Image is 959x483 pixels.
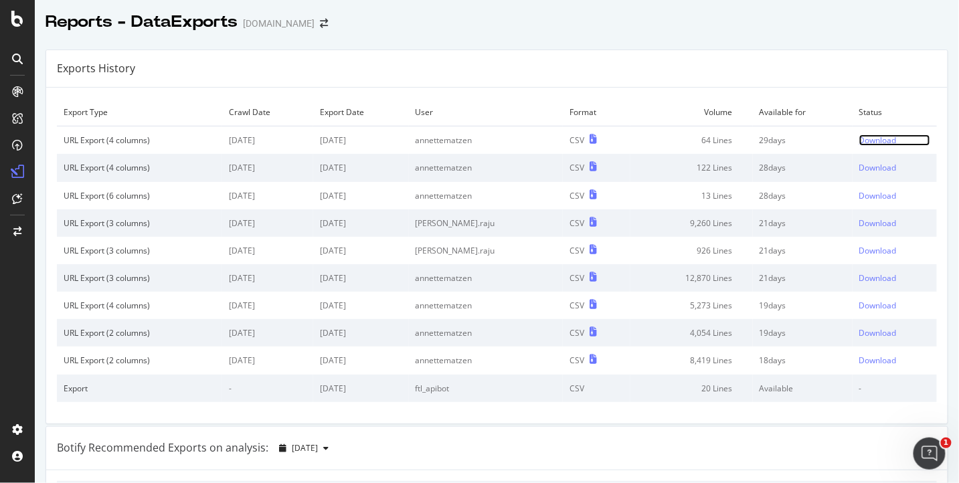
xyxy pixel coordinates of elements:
div: CSV [570,355,584,366]
td: [DATE] [313,347,409,374]
td: Export Type [57,98,222,126]
td: [DATE] [222,319,313,347]
td: [DATE] [313,126,409,155]
td: annettematzen [409,154,563,181]
div: URL Export (4 columns) [64,134,215,146]
td: - [853,375,937,402]
td: [DATE] [222,292,313,319]
td: ftl_apibot [409,375,563,402]
td: 12,870 Lines [630,264,752,292]
td: [DATE] [222,264,313,292]
td: [PERSON_NAME].raju [409,237,563,264]
td: [DATE] [313,237,409,264]
td: 29 days [753,126,853,155]
td: annettematzen [409,292,563,319]
td: CSV [563,375,630,402]
td: [PERSON_NAME].raju [409,209,563,237]
div: Download [859,300,897,311]
td: 64 Lines [630,126,752,155]
a: Download [859,272,930,284]
td: 21 days [753,209,853,237]
div: CSV [570,327,584,339]
td: 926 Lines [630,237,752,264]
div: URL Export (2 columns) [64,327,215,339]
a: Download [859,355,930,366]
td: Volume [630,98,752,126]
td: 122 Lines [630,154,752,181]
td: [DATE] [222,126,313,155]
td: [DATE] [313,319,409,347]
div: URL Export (3 columns) [64,217,215,229]
span: 2025 Aug. 18th [292,442,318,454]
div: Download [859,327,897,339]
td: 28 days [753,154,853,181]
div: Download [859,245,897,256]
td: Export Date [313,98,409,126]
td: 19 days [753,292,853,319]
td: annettematzen [409,126,563,155]
a: Download [859,190,930,201]
td: [DATE] [222,347,313,374]
td: [DATE] [313,182,409,209]
td: [DATE] [313,154,409,181]
a: Download [859,300,930,311]
a: Download [859,245,930,256]
td: [DATE] [222,154,313,181]
iframe: Intercom live chat [913,438,946,470]
div: URL Export (6 columns) [64,190,215,201]
div: Download [859,162,897,173]
button: [DATE] [274,438,334,459]
td: 13 Lines [630,182,752,209]
td: 28 days [753,182,853,209]
div: Download [859,190,897,201]
div: Download [859,217,897,229]
a: Download [859,217,930,229]
a: Download [859,162,930,173]
td: Available for [753,98,853,126]
td: [DATE] [222,182,313,209]
td: [DATE] [313,292,409,319]
div: Download [859,272,897,284]
td: annettematzen [409,319,563,347]
div: URL Export (4 columns) [64,162,215,173]
div: CSV [570,162,584,173]
div: CSV [570,134,584,146]
div: URL Export (3 columns) [64,272,215,284]
div: Download [859,355,897,366]
td: 4,054 Lines [630,319,752,347]
td: [DATE] [313,375,409,402]
div: Available [760,383,846,394]
td: annettematzen [409,264,563,292]
div: Download [859,134,897,146]
td: [DATE] [222,237,313,264]
td: [DATE] [313,209,409,237]
td: [DATE] [222,209,313,237]
div: Reports - DataExports [46,11,238,33]
div: [DOMAIN_NAME] [243,17,315,30]
div: Botify Recommended Exports on analysis: [57,440,268,456]
td: Status [853,98,937,126]
span: 1 [941,438,952,448]
div: URL Export (3 columns) [64,245,215,256]
td: 21 days [753,237,853,264]
div: URL Export (2 columns) [64,355,215,366]
div: arrow-right-arrow-left [320,19,328,28]
td: 19 days [753,319,853,347]
div: Exports History [57,61,135,76]
td: annettematzen [409,347,563,374]
td: 21 days [753,264,853,292]
a: Download [859,134,930,146]
div: CSV [570,217,584,229]
td: Format [563,98,630,126]
a: Download [859,327,930,339]
td: Crawl Date [222,98,313,126]
div: CSV [570,272,584,284]
div: CSV [570,190,584,201]
td: 20 Lines [630,375,752,402]
td: 9,260 Lines [630,209,752,237]
div: CSV [570,245,584,256]
div: URL Export (4 columns) [64,300,215,311]
td: 5,273 Lines [630,292,752,319]
div: CSV [570,300,584,311]
div: Export [64,383,215,394]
